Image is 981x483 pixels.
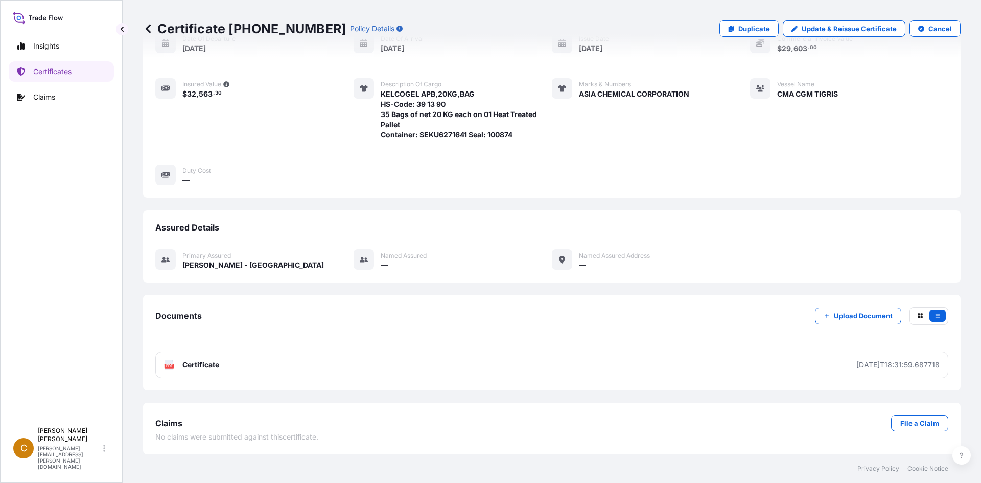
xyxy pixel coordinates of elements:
a: PDFCertificate[DATE]T18:31:59.687718 [155,352,948,378]
span: $ [182,90,187,98]
a: Claims [9,87,114,107]
p: [PERSON_NAME] [PERSON_NAME] [38,427,101,443]
p: File a Claim [900,418,939,428]
p: Policy Details [350,24,394,34]
div: [DATE]T18:31:59.687718 [856,360,940,370]
span: Description of cargo [381,80,441,88]
span: Named Assured [381,251,427,260]
span: No claims were submitted against this certificate . [155,432,318,442]
span: CMA CGM TIGRIS [777,89,838,99]
span: Documents [155,311,202,321]
span: Primary assured [182,251,231,260]
a: File a Claim [891,415,948,431]
p: [PERSON_NAME][EMAIL_ADDRESS][PERSON_NAME][DOMAIN_NAME] [38,445,101,470]
p: Duplicate [738,24,770,34]
p: Insights [33,41,59,51]
span: Duty Cost [182,167,211,175]
span: , [196,90,199,98]
a: Privacy Policy [857,465,899,473]
button: Upload Document [815,308,901,324]
a: Insights [9,36,114,56]
span: Vessel Name [777,80,814,88]
a: Duplicate [719,20,779,37]
p: Certificate [PHONE_NUMBER] [143,20,346,37]
p: Claims [33,92,55,102]
span: Insured Value [182,80,221,88]
text: PDF [166,364,173,368]
span: Named Assured Address [579,251,650,260]
span: 32 [187,90,196,98]
p: Certificates [33,66,72,77]
p: Update & Reissue Certificate [802,24,897,34]
span: [PERSON_NAME] - [GEOGRAPHIC_DATA] [182,260,324,270]
span: C [20,443,27,453]
span: 30 [215,91,222,95]
a: Update & Reissue Certificate [783,20,905,37]
span: — [182,175,190,186]
p: Upload Document [834,311,893,321]
a: Cookie Notice [907,465,948,473]
button: Cancel [909,20,961,37]
span: Assured Details [155,222,219,233]
span: — [579,260,586,270]
span: . [213,91,215,95]
a: Certificates [9,61,114,82]
p: Cancel [928,24,952,34]
span: Claims [155,418,182,428]
span: ASIA CHEMICAL CORPORATION [579,89,689,99]
span: Certificate [182,360,219,370]
span: Marks & Numbers [579,80,631,88]
span: 563 [199,90,213,98]
span: — [381,260,388,270]
span: KELCOGEL APB,20KG,BAG HS-Code: 39 13 90 35 Bags of net 20 KG each on 01 Heat Treated Pallet Conta... [381,89,552,140]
